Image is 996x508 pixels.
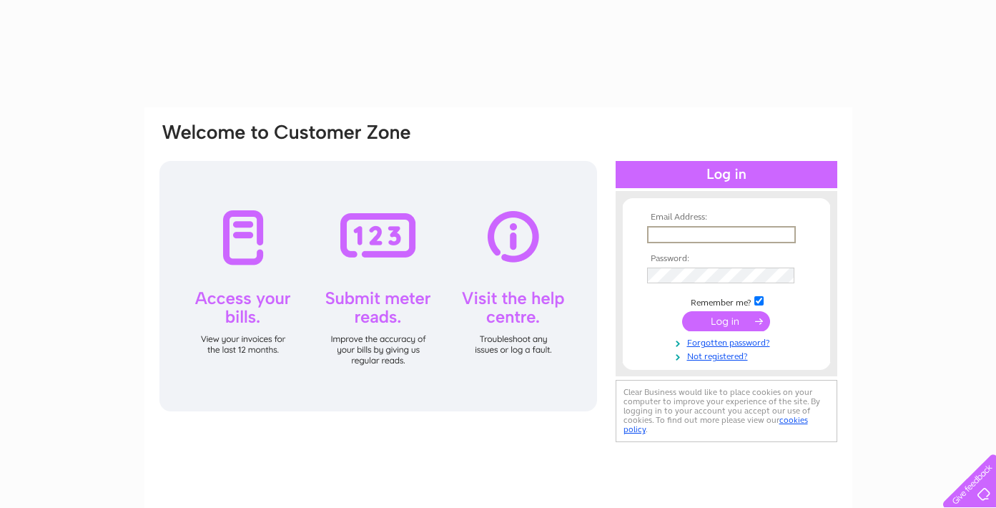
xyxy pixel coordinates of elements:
[647,335,809,348] a: Forgotten password?
[623,415,808,434] a: cookies policy
[616,380,837,442] div: Clear Business would like to place cookies on your computer to improve your experience of the sit...
[644,294,809,308] td: Remember me?
[644,213,809,223] th: Email Address:
[644,254,809,264] th: Password:
[647,348,809,362] a: Not registered?
[682,311,770,331] input: Submit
